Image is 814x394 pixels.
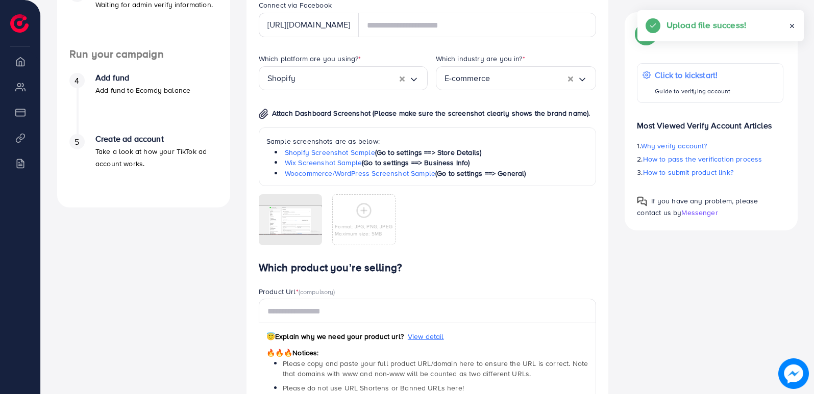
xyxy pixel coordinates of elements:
input: Search for option [490,70,568,86]
h4: Add fund [95,73,190,83]
label: Product Url [259,286,335,297]
span: Please copy and paste your full product URL/domain here to ensure the URL is correct. Note that d... [283,358,588,379]
input: Search for option [295,70,400,86]
p: Format: JPG, PNG, JPEG [335,223,392,230]
img: Popup guide [637,196,647,206]
p: Click to kickstart! [655,69,730,81]
a: Wix Screenshot Sample [285,157,362,168]
h4: Create ad account [95,134,218,144]
a: Shopify Screenshot Sample [285,147,375,157]
h4: Which product you’re selling? [259,261,597,274]
span: Please do not use URL Shortens or Banned URLs here! [283,383,464,393]
a: Woocommerce/WordPress Screenshot Sample [285,168,435,178]
img: image [778,358,809,389]
p: Sample screenshots are as below: [266,135,589,147]
p: 1. [637,140,783,152]
span: 5 [75,136,79,148]
p: Add fund to Ecomdy balance [95,84,190,96]
div: Search for option [436,66,597,90]
li: Add fund [57,73,230,134]
span: E-commerce [445,70,490,86]
span: How to submit product link? [643,167,733,177]
span: View detail [408,331,444,342]
p: Maximum size: 5MB [335,230,392,237]
span: Messenger [681,207,718,218]
span: 4 [75,75,79,87]
span: 😇 [266,331,275,342]
button: Clear Selected [568,72,573,84]
span: Explain why we need your product url? [266,331,404,342]
p: Most Viewed Verify Account Articles [637,111,783,132]
span: Why verify account? [641,141,707,151]
h5: Upload file success! [667,18,746,32]
span: If you have any problem, please contact us by [637,196,758,218]
h4: Run your campaign [57,48,230,61]
p: Guide to verifying account [655,85,730,97]
button: Clear Selected [400,72,405,84]
span: (Go to settings ==> Store Details) [375,147,481,157]
span: Notices: [266,348,319,358]
span: Shopify [267,70,295,86]
span: (Go to settings ==> General) [435,168,526,178]
span: How to pass the verification process [643,154,762,164]
p: 2. [637,153,783,165]
span: (Go to settings ==> Business Info) [362,157,470,168]
span: Attach Dashboard Screenshot (Please make sure the screenshot clearly shows the brand name). [272,108,590,118]
img: img [259,109,268,119]
p: Take a look at how your TikTok ad account works. [95,145,218,170]
img: logo [10,14,29,33]
img: img uploaded [259,205,322,234]
label: Which industry are you in? [436,54,525,64]
label: Which platform are you using? [259,54,361,64]
span: (compulsory) [299,287,335,296]
li: Create ad account [57,134,230,195]
div: Search for option [259,66,428,90]
div: [URL][DOMAIN_NAME] [259,13,359,37]
span: 🔥🔥🔥 [266,348,292,358]
p: 3. [637,166,783,178]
